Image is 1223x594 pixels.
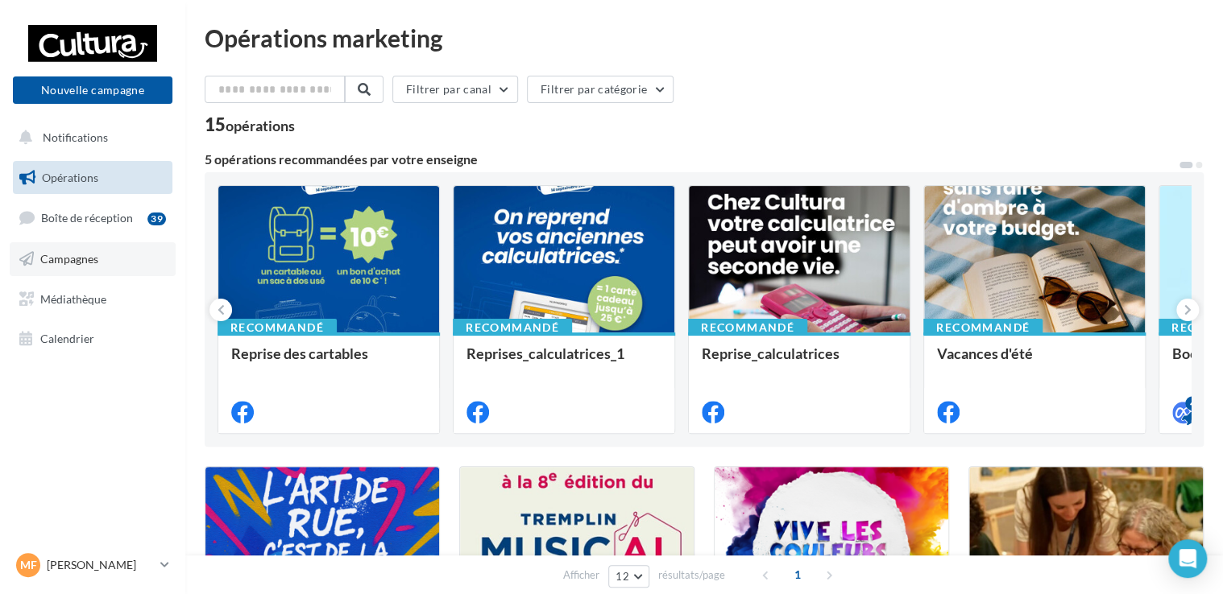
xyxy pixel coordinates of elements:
a: Boîte de réception39 [10,200,176,235]
a: Campagnes [10,242,176,276]
p: [PERSON_NAME] [47,557,154,573]
a: Médiathèque [10,283,176,316]
a: MF [PERSON_NAME] [13,550,172,580]
div: Reprises_calculatrices_1 [466,345,661,377]
div: opérations [226,118,295,133]
span: Notifications [43,130,108,144]
span: 1 [785,562,810,588]
span: Boîte de réception [41,211,133,225]
div: Recommandé [218,319,337,336]
span: Calendrier [40,332,94,345]
div: 5 opérations recommandées par votre enseigne [205,153,1178,166]
button: Filtrer par catégorie [527,76,674,103]
span: Afficher [563,567,599,583]
span: Campagnes [40,252,98,266]
div: Opérations marketing [205,26,1204,50]
span: Opérations [42,171,98,184]
div: 15 [205,116,295,134]
button: Notifications [10,121,169,155]
div: Recommandé [923,319,1043,336]
button: Nouvelle campagne [13,76,172,104]
div: 4 [1185,396,1200,410]
span: MF [20,557,37,573]
div: Recommandé [453,319,572,336]
div: Reprise_calculatrices [702,345,897,377]
button: 12 [608,565,649,588]
span: résultats/page [658,567,725,583]
span: 12 [616,570,629,583]
div: Vacances d'été [937,345,1132,377]
span: Médiathèque [40,291,106,305]
button: Filtrer par canal [392,76,518,103]
div: Recommandé [688,319,807,336]
div: 39 [147,212,166,225]
div: Open Intercom Messenger [1168,539,1207,578]
div: Reprise des cartables [231,345,426,377]
a: Opérations [10,161,176,195]
a: Calendrier [10,322,176,356]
